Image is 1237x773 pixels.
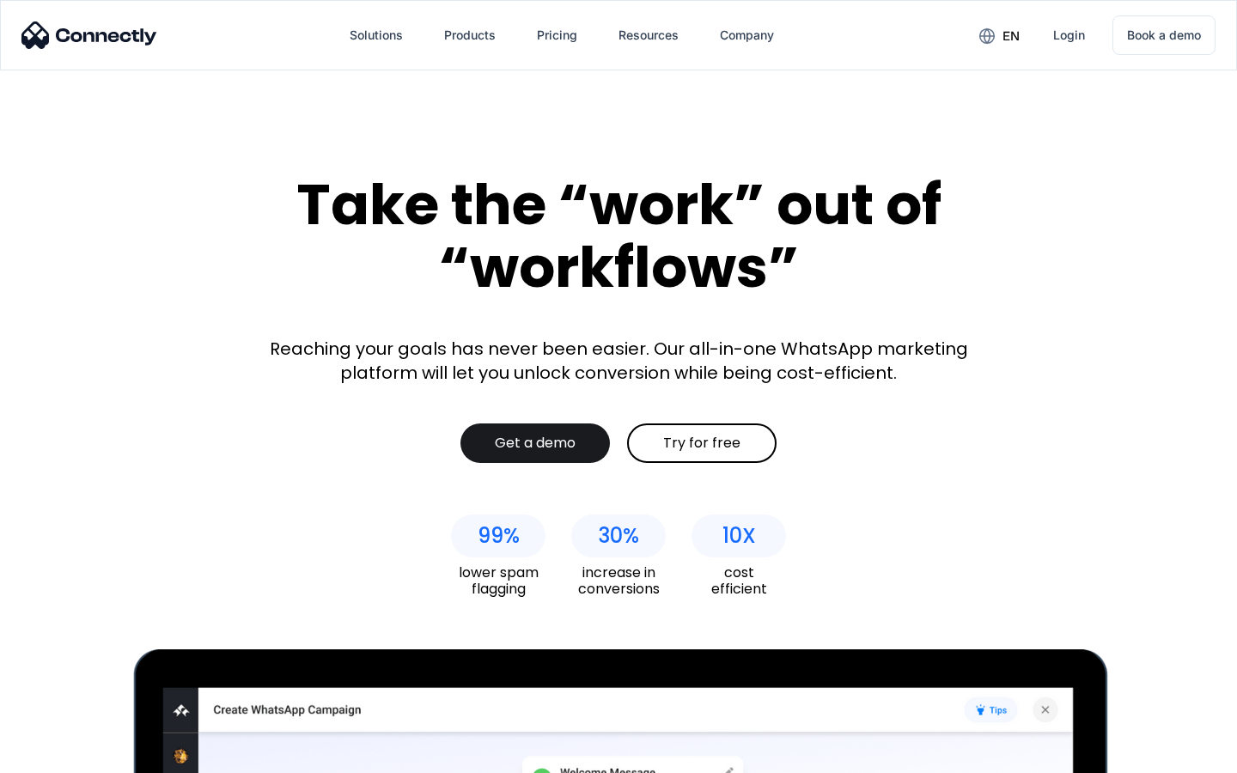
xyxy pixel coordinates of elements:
[663,435,740,452] div: Try for free
[232,173,1005,298] div: Take the “work” out of “workflows”
[495,435,576,452] div: Get a demo
[537,23,577,47] div: Pricing
[1112,15,1216,55] a: Book a demo
[618,23,679,47] div: Resources
[478,524,520,548] div: 99%
[34,743,103,767] ul: Language list
[444,23,496,47] div: Products
[722,524,756,548] div: 10X
[720,23,774,47] div: Company
[258,337,979,385] div: Reaching your goals has never been easier. Our all-in-one WhatsApp marketing platform will let yo...
[451,564,545,597] div: lower spam flagging
[523,15,591,56] a: Pricing
[21,21,157,49] img: Connectly Logo
[692,564,786,597] div: cost efficient
[598,524,639,548] div: 30%
[1039,15,1099,56] a: Login
[627,423,777,463] a: Try for free
[350,23,403,47] div: Solutions
[1002,24,1020,48] div: en
[1053,23,1085,47] div: Login
[460,423,610,463] a: Get a demo
[17,743,103,767] aside: Language selected: English
[571,564,666,597] div: increase in conversions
